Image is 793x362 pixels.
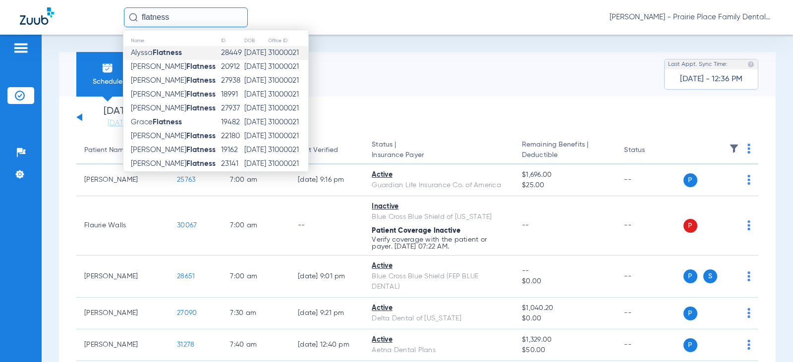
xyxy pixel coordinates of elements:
[372,202,506,212] div: Inactive
[268,115,308,129] td: 31000021
[221,157,243,171] td: 23141
[221,35,243,46] th: ID
[747,271,750,281] img: group-dot-blue.svg
[244,102,268,115] td: [DATE]
[372,335,506,345] div: Active
[186,77,216,84] strong: Flatness
[522,180,608,191] span: $25.00
[268,60,308,74] td: 31000021
[616,256,683,298] td: --
[186,146,216,154] strong: Flatness
[522,150,608,160] span: Deductible
[221,88,243,102] td: 18991
[221,171,243,185] td: 18993
[84,145,161,155] div: Patient Name
[131,104,216,112] span: [PERSON_NAME]
[76,298,169,329] td: [PERSON_NAME]
[683,307,697,320] span: P
[268,88,308,102] td: 31000021
[221,143,243,157] td: 19162
[747,175,750,185] img: group-dot-blue.svg
[186,91,216,98] strong: Flatness
[244,115,268,129] td: [DATE]
[131,91,216,98] span: [PERSON_NAME]
[124,7,248,27] input: Search for patients
[131,63,216,70] span: [PERSON_NAME]
[610,12,773,22] span: [PERSON_NAME] - Prairie Place Family Dental
[186,63,216,70] strong: Flatness
[747,61,754,68] img: last sync help info
[522,335,608,345] span: $1,329.00
[372,303,506,313] div: Active
[372,227,460,234] span: Patient Coverage Inactive
[683,219,697,233] span: P
[244,46,268,60] td: [DATE]
[222,298,290,329] td: 7:30 AM
[616,164,683,196] td: --
[222,329,290,361] td: 7:40 AM
[76,164,169,196] td: [PERSON_NAME]
[522,170,608,180] span: $1,696.00
[177,176,195,183] span: 25763
[268,171,308,185] td: 31000021
[290,329,364,361] td: [DATE] 12:40 PM
[221,60,243,74] td: 20912
[522,345,608,356] span: $50.00
[747,220,750,230] img: group-dot-blue.svg
[222,164,290,196] td: 7:00 AM
[13,42,29,54] img: hamburger-icon
[177,341,194,348] span: 31278
[372,313,506,324] div: Delta Dental of [US_STATE]
[221,102,243,115] td: 27937
[84,145,128,155] div: Patient Name
[372,150,506,160] span: Insurance Payer
[747,308,750,318] img: group-dot-blue.svg
[84,77,131,87] span: Schedule
[290,298,364,329] td: [DATE] 9:21 PM
[131,49,182,56] span: Alyssa
[372,236,506,250] p: Verify coverage with the patient or payer. [DATE] 07:22 AM.
[514,137,616,164] th: Remaining Benefits |
[372,271,506,292] div: Blue Cross Blue Shield (FEP BLUE DENTAL)
[747,340,750,350] img: group-dot-blue.svg
[153,49,182,56] strong: Flatness
[680,74,742,84] span: [DATE] - 12:36 PM
[20,7,54,25] img: Zuub Logo
[616,137,683,164] th: Status
[683,173,697,187] span: P
[372,345,506,356] div: Aetna Dental Plans
[221,46,243,60] td: 28449
[268,157,308,171] td: 31000021
[244,60,268,74] td: [DATE]
[131,77,216,84] span: [PERSON_NAME]
[76,196,169,256] td: Flaurie Walls
[668,59,728,69] span: Last Appt. Sync Time:
[729,144,739,154] img: filter.svg
[244,157,268,171] td: [DATE]
[76,256,169,298] td: [PERSON_NAME]
[290,164,364,196] td: [DATE] 9:16 PM
[177,310,197,316] span: 27090
[131,118,182,126] span: Grace
[131,146,216,154] span: [PERSON_NAME]
[298,145,356,155] div: Last Verified
[268,129,308,143] td: 31000021
[222,256,290,298] td: 7:00 AM
[102,62,113,74] img: Schedule
[268,35,308,46] th: Office ID
[153,118,182,126] strong: Flatness
[177,222,197,229] span: 30067
[268,46,308,60] td: 31000021
[372,170,506,180] div: Active
[221,129,243,143] td: 22180
[268,143,308,157] td: 31000021
[290,256,364,298] td: [DATE] 9:01 PM
[89,106,148,128] li: [DATE]
[703,269,717,283] span: S
[244,171,268,185] td: [DATE]
[522,266,608,276] span: --
[222,196,290,256] td: 7:00 AM
[244,129,268,143] td: [DATE]
[522,222,529,229] span: --
[244,143,268,157] td: [DATE]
